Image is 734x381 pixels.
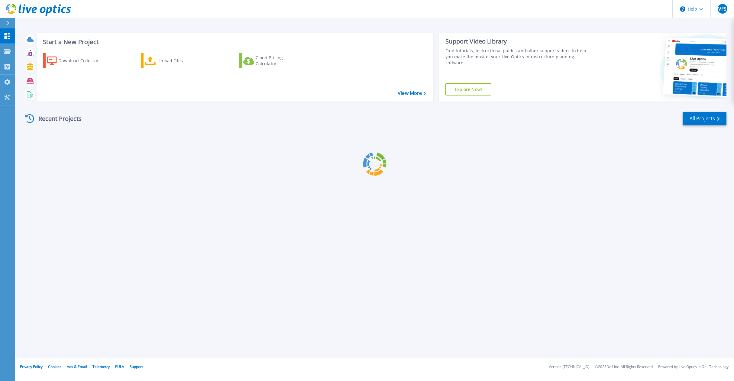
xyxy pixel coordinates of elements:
li: © 2025 Dell Inc. All Rights Reserved [595,365,653,369]
div: Support Video Library [445,37,593,45]
a: Support [130,364,143,369]
a: EULA [115,364,124,369]
li: Version: [TECHNICAL_ID] [549,365,590,369]
a: All Projects [683,112,726,125]
a: Telemetry [92,364,110,369]
div: Find tutorials, instructional guides and other support videos to help you make the most of your L... [445,48,593,66]
a: Cloud Pricing Calculator [239,53,306,68]
a: View More [398,90,426,96]
a: Explore Now! [445,83,491,95]
a: Ads & Email [67,364,87,369]
div: Recent Projects [23,111,90,126]
li: Powered by Live Optics, a Dell Technology [658,365,729,369]
a: Upload Files [141,53,208,68]
div: Download Collector [58,55,107,67]
a: Privacy Policy [20,364,43,369]
div: Cloud Pricing Calculator [256,55,304,67]
div: Upload Files [157,55,206,67]
h3: Start a New Project [43,39,425,45]
a: Cookies [48,364,61,369]
span: VFS [718,6,726,11]
a: Download Collector [43,53,110,68]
